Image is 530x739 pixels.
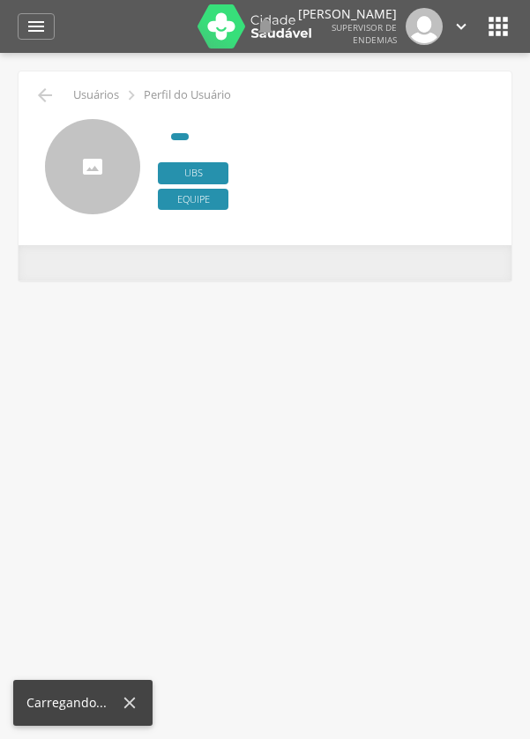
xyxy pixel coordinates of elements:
[34,85,56,106] i: Voltar
[452,17,471,36] i: 
[122,86,141,105] i: 
[255,16,276,37] i: 
[18,13,55,40] a: 
[298,8,397,20] p: [PERSON_NAME]
[158,189,228,211] span: Equipe
[255,8,276,45] a: 
[144,88,231,102] p: Perfil do Usuário
[73,88,119,102] p: Usuários
[484,12,512,41] i: 
[26,694,120,712] div: Carregando...
[452,8,471,45] a: 
[26,16,47,37] i: 
[158,162,228,184] span: Ubs
[332,21,397,46] span: Supervisor de Endemias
